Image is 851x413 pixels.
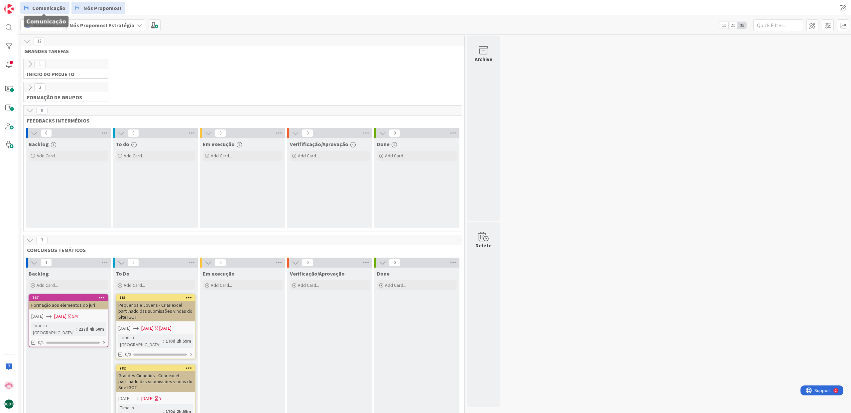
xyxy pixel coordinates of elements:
div: Time in [GEOGRAPHIC_DATA] [31,322,76,336]
div: 787Formação aos elementos do juri [29,295,108,309]
span: 2 [128,259,139,267]
span: Verificação/Aprovação [290,270,345,277]
div: Formação aos elementos do juri [29,301,108,309]
div: Y [159,395,162,402]
img: avatar [4,399,14,409]
span: 0 [215,259,226,267]
span: Add Card... [37,153,58,159]
div: 781Pequenos e Jovens - Criar excel partilhado das submissões vindas do Site IGOT [116,295,195,321]
span: 1 [34,60,46,68]
span: Support [14,1,30,9]
div: 781 [119,295,195,300]
span: : [76,325,77,333]
span: GRANDES TAREFAS [24,48,456,54]
div: 787 [29,295,108,301]
span: 2x [728,22,737,29]
span: Backlog [29,141,49,147]
span: INICIO DO PROJETO [27,71,100,77]
span: : [163,337,164,345]
span: 0 [389,129,400,137]
span: Add Card... [37,282,58,288]
img: Visit kanbanzone.com [4,4,14,14]
a: 787Formação aos elementos do juri[DATE][DATE]5MTime in [GEOGRAPHIC_DATA]:227d 4h 50m0/1 [29,294,108,347]
span: 0 [128,129,139,137]
span: Nós Propomos! [83,4,121,12]
span: Done [377,270,390,277]
span: 0 [36,107,48,115]
span: Add Card... [298,153,319,159]
span: CONCURSOS TEMÁTICOS [27,247,453,253]
div: Archive [475,55,492,63]
span: Add Card... [211,153,232,159]
span: 0/1 [38,339,44,346]
div: 787 [32,295,108,300]
div: 782 [119,366,195,371]
span: 0 [389,259,400,267]
div: 2 [35,3,36,8]
div: 5M [72,313,78,320]
div: 781 [116,295,195,301]
span: 3x [737,22,746,29]
span: 0 [41,129,52,137]
span: [DATE] [141,395,154,402]
b: Nós Propomos! Estratégia [69,22,134,29]
span: Em execução [203,270,235,277]
span: 3 [36,236,48,244]
span: 0 [215,129,226,137]
input: Quick Filter... [753,19,803,31]
span: 1 [41,259,52,267]
span: [DATE] [118,325,131,332]
span: Add Card... [385,282,406,288]
span: 0/2 [125,351,131,358]
span: Comunicação [32,4,65,12]
span: To Do [116,270,130,277]
span: 0 [302,259,313,267]
a: 781Pequenos e Jovens - Criar excel partilhado das submissões vindas do Site IGOT[DATE][DATE][DATE... [116,294,195,359]
div: 227d 4h 50m [77,325,106,333]
div: 170d 2h 59m [164,337,193,345]
span: Em execução [203,141,235,147]
span: [DATE] [118,395,131,402]
div: Pequenos e Jovens - Criar excel partilhado das submissões vindas do Site IGOT [116,301,195,321]
h5: Comunicação [27,19,66,25]
span: Add Card... [298,282,319,288]
div: 782Grandes Cidadãos - Criar excel partilhado das submissões vindas do Site IGOT [116,365,195,392]
span: To do [116,141,129,147]
div: Delete [475,241,492,249]
span: FORMAÇÃO DE GRUPOS [27,94,100,101]
span: [DATE] [31,313,44,320]
span: [DATE] [141,325,154,332]
span: Backlog [29,270,49,277]
span: 12 [34,37,45,45]
div: [DATE] [159,325,172,332]
span: [DATE] [54,313,66,320]
span: FEEDBACKS INTERMÉDIOS [27,117,453,124]
div: Grandes Cidadãos - Criar excel partilhado das submissões vindas do Site IGOT [116,371,195,392]
div: Time in [GEOGRAPHIC_DATA] [118,334,163,348]
span: Done [377,141,390,147]
span: Add Card... [124,282,145,288]
span: 0 [302,129,313,137]
div: 782 [116,365,195,371]
span: Add Card... [385,153,406,159]
span: Verifificação/Aprovação [290,141,348,147]
img: MR [4,381,14,390]
span: Add Card... [124,153,145,159]
span: Add Card... [211,282,232,288]
span: 3 [34,83,46,91]
span: 1x [719,22,728,29]
a: Nós Propomos! [71,2,125,14]
a: Comunicação [20,2,69,14]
